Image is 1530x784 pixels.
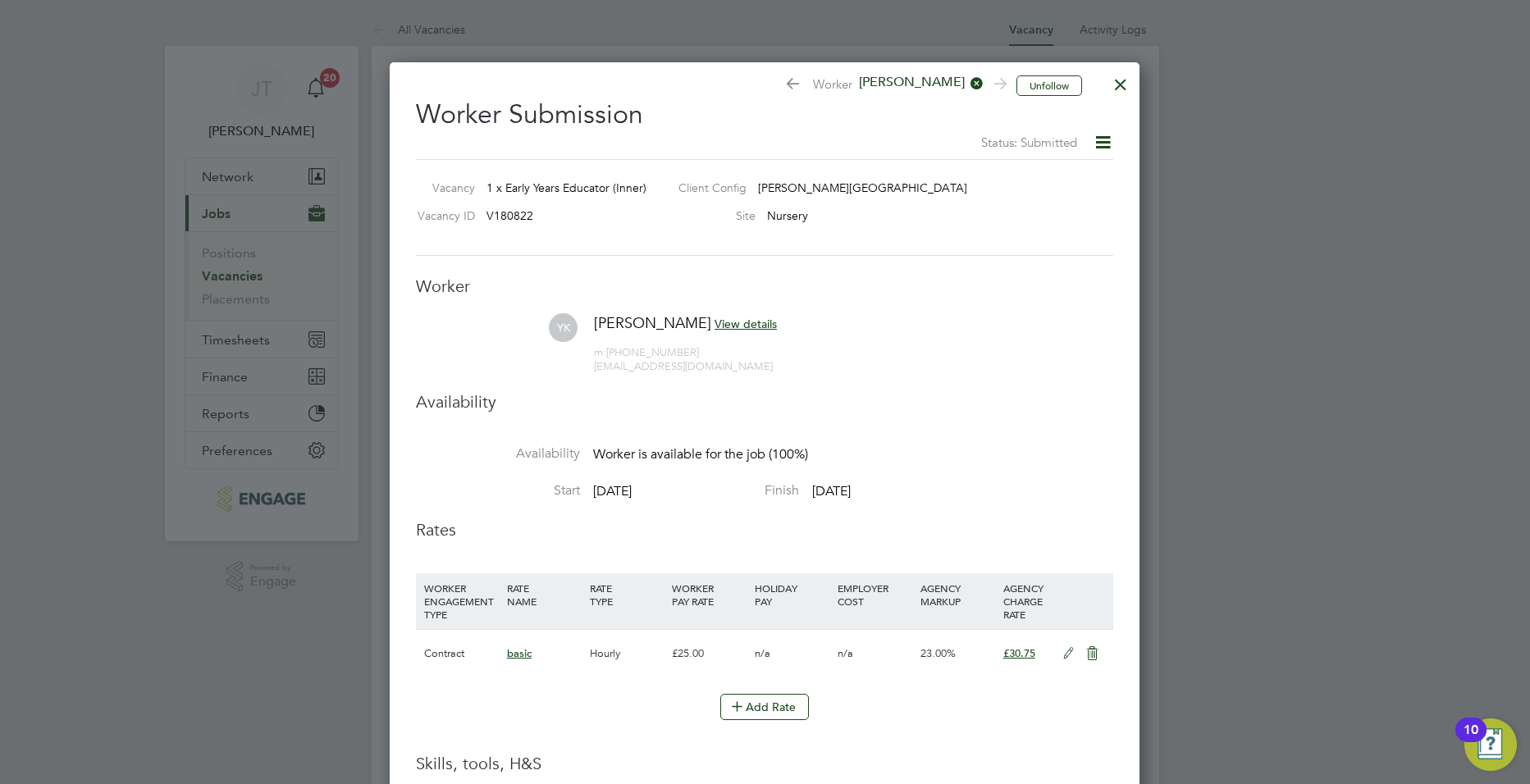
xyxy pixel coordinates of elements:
button: Unfollow [1016,75,1082,97]
span: [DATE] [593,483,632,499]
button: Add Rate [720,694,809,720]
span: 23.00% [920,646,956,660]
span: £30.75 [1003,646,1035,660]
h3: Rates [416,519,1113,540]
label: Start [416,482,580,499]
span: YK [549,313,578,342]
label: Vacancy ID [409,208,475,223]
h3: Skills, tools, H&S [416,753,1113,774]
span: 1 x Early Years Educator (Inner) [486,180,646,195]
span: View details [715,317,777,331]
h3: Availability [416,391,1113,413]
span: [PERSON_NAME][GEOGRAPHIC_DATA] [758,180,967,195]
span: n/a [755,646,770,660]
div: WORKER ENGAGEMENT TYPE [420,573,503,629]
span: [PHONE_NUMBER] [594,345,699,359]
div: HOLIDAY PAY [751,573,834,616]
span: n/a [838,646,853,660]
span: Status: Submitted [981,134,1077,150]
div: RATE NAME [503,573,586,616]
div: Hourly [586,630,669,677]
label: Client Config [665,180,747,195]
span: V180822 [486,208,533,223]
span: m: [594,345,606,359]
div: EMPLOYER COST [834,573,916,616]
label: Vacancy [409,180,475,195]
label: Availability [416,445,580,463]
button: Open Resource Center, 10 new notifications [1464,718,1517,771]
label: Finish [635,482,799,499]
span: Nursery [767,208,808,223]
div: £25.00 [668,630,751,677]
span: [DATE] [812,483,851,499]
span: [PERSON_NAME] [594,313,711,332]
div: 10 [1464,730,1478,751]
div: WORKER PAY RATE [668,573,751,616]
h2: Worker Submission [416,85,1113,153]
div: Contract [420,630,503,677]
span: [EMAIL_ADDRESS][DOMAIN_NAME] [594,359,773,373]
span: [PERSON_NAME] [852,74,984,92]
div: AGENCY CHARGE RATE [999,573,1054,629]
span: basic [507,646,532,660]
div: AGENCY MARKUP [916,573,999,616]
span: Worker [784,74,1004,97]
div: RATE TYPE [586,573,669,616]
label: Site [665,208,756,223]
h3: Worker [416,276,1113,297]
span: Worker is available for the job (100%) [593,446,808,463]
